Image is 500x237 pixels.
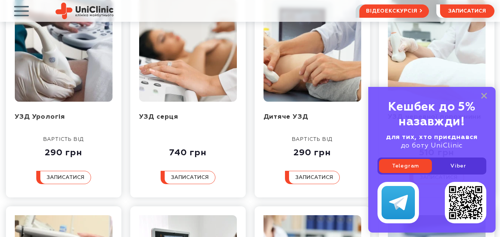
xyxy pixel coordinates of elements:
b: для тих, хто приєднався [386,134,478,140]
a: Viber [432,159,485,173]
a: Telegram [379,159,432,173]
div: 290 грн [292,143,333,158]
button: записатися [440,4,494,18]
a: УЗД серця [139,114,178,120]
span: відеоекскурсія [366,5,417,17]
span: записатися [448,9,486,14]
a: відеоекскурсія [359,4,429,18]
div: 740 грн [169,143,207,158]
div: вартість від [292,136,333,143]
div: вартість від [43,136,84,143]
span: записатися [47,175,84,180]
a: Дитяче УЗД [264,114,308,120]
button: записатися [36,171,91,184]
button: записатися [161,171,215,184]
div: Кешбек до 5% назавжди! [377,100,486,129]
div: 290 грн [43,143,84,158]
span: записатися [295,175,333,180]
img: Uniclinic [56,3,114,19]
button: записатися [285,171,340,184]
div: до боту UniClinic [377,133,486,150]
a: УЗД Урологія [15,114,66,120]
span: записатися [171,175,209,180]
